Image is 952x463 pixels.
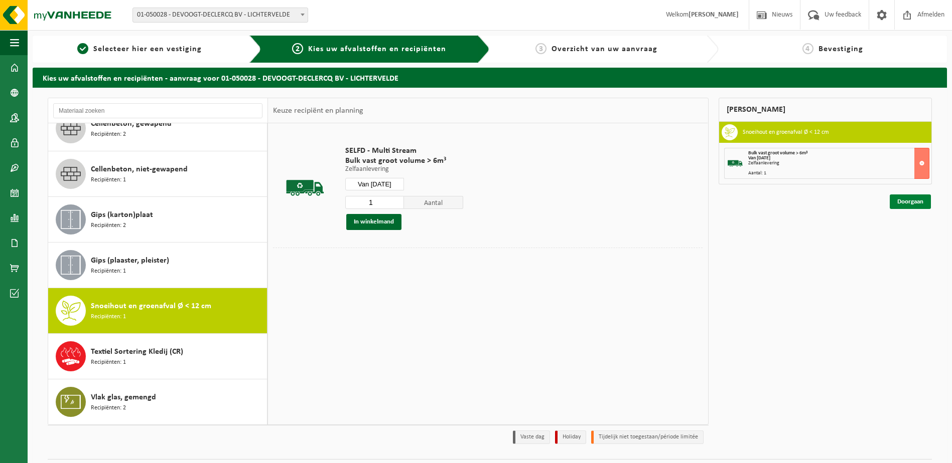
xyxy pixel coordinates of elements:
[292,43,303,54] span: 2
[748,155,770,161] strong: Van [DATE]
[48,197,267,243] button: Gips (karton)plaat Recipiënten: 2
[48,379,267,424] button: Vlak glas, gemengd Recipiënten: 2
[91,130,126,139] span: Recipiënten: 2
[345,178,404,190] input: Selecteer datum
[38,43,241,55] a: 1Selecteer hier een vestiging
[748,161,929,166] div: Zelfaanlevering
[345,166,463,173] p: Zelfaanlevering
[890,194,931,209] a: Doorgaan
[91,163,188,175] span: Cellenbeton, niet-gewapend
[689,11,739,19] strong: [PERSON_NAME]
[802,43,813,54] span: 4
[48,334,267,379] button: Textiel Sortering Kledij (CR) Recipiënten: 1
[346,214,401,230] button: In winkelmand
[91,209,153,221] span: Gips (karton)plaat
[53,103,262,118] input: Materiaal zoeken
[91,358,126,367] span: Recipiënten: 1
[48,151,267,197] button: Cellenbeton, niet-gewapend Recipiënten: 1
[91,300,211,312] span: Snoeihout en groenafval Ø < 12 cm
[91,267,126,276] span: Recipiënten: 1
[345,146,463,156] span: SELFD - Multi Stream
[748,171,929,176] div: Aantal: 1
[743,124,829,140] h3: Snoeihout en groenafval Ø < 12 cm
[345,156,463,166] span: Bulk vast groot volume > 6m³
[555,430,586,444] li: Holiday
[93,45,202,53] span: Selecteer hier een vestiging
[91,221,126,230] span: Recipiënten: 2
[513,430,550,444] li: Vaste dag
[33,68,947,87] h2: Kies uw afvalstoffen en recipiënten - aanvraag voor 01-050028 - DEVOOGT-DECLERCQ BV - LICHTERVELDE
[268,98,368,123] div: Keuze recipiënt en planning
[591,430,704,444] li: Tijdelijk niet toegestaan/période limitée
[719,98,932,122] div: [PERSON_NAME]
[748,150,807,156] span: Bulk vast groot volume > 6m³
[133,8,308,22] span: 01-050028 - DEVOOGT-DECLERCQ BV - LICHTERVELDE
[91,403,126,413] span: Recipiënten: 2
[48,243,267,288] button: Gips (plaaster, pleister) Recipiënten: 1
[819,45,863,53] span: Bevestiging
[91,255,169,267] span: Gips (plaaster, pleister)
[91,391,156,403] span: Vlak glas, gemengd
[91,118,172,130] span: Cellenbeton, gewapend
[91,312,126,322] span: Recipiënten: 1
[48,288,267,334] button: Snoeihout en groenafval Ø < 12 cm Recipiënten: 1
[91,346,183,358] span: Textiel Sortering Kledij (CR)
[308,45,446,53] span: Kies uw afvalstoffen en recipiënten
[404,196,463,209] span: Aantal
[77,43,88,54] span: 1
[132,8,308,23] span: 01-050028 - DEVOOGT-DECLERCQ BV - LICHTERVELDE
[48,106,267,151] button: Cellenbeton, gewapend Recipiënten: 2
[535,43,547,54] span: 3
[91,175,126,185] span: Recipiënten: 1
[552,45,657,53] span: Overzicht van uw aanvraag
